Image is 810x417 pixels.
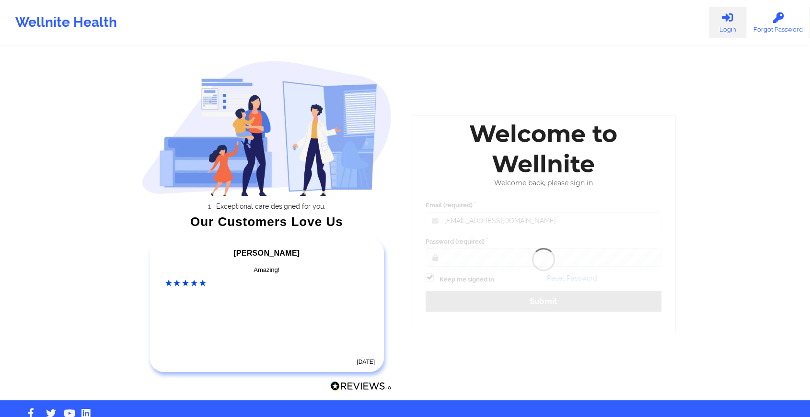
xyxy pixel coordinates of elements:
time: [DATE] [357,359,375,365]
span: [PERSON_NAME] [233,249,300,257]
a: Forgot Password [746,7,810,38]
div: Welcome back, please sign in [419,179,668,187]
a: Reviews.io Logo [330,381,392,394]
div: Amazing! [165,265,369,275]
div: Welcome to Wellnite [419,119,668,179]
img: Reviews.io Logo [330,381,392,391]
img: wellnite-auth-hero_200.c722682e.png [142,60,392,196]
li: Exceptional care designed for you. [150,203,392,210]
div: Our Customers Love Us [142,217,392,226]
a: Login [709,7,746,38]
